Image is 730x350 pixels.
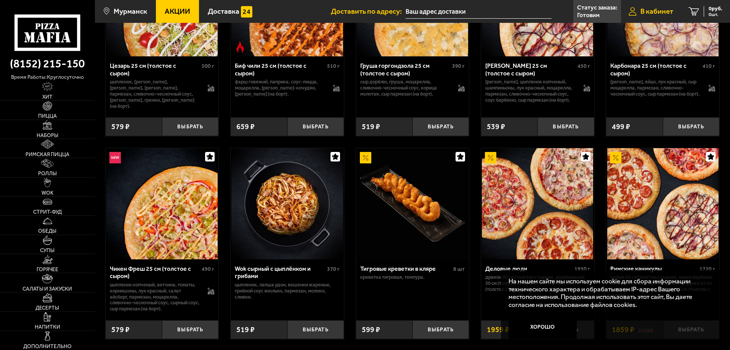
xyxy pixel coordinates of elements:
[37,133,58,138] span: Наборы
[612,123,630,131] span: 499 ₽
[610,79,701,97] p: [PERSON_NAME], яйцо, лук красный, сыр Моцарелла, пармезан, сливочно-чесночный соус, сыр пармезан ...
[485,265,573,272] div: Деловые люди
[110,282,200,312] p: цыпленок копченый, ветчина, томаты, корнишоны, лук красный, салат айсберг, пармезан, моцарелла, с...
[640,8,673,15] span: В кабинет
[202,266,214,272] span: 490 г
[42,94,53,100] span: Хит
[485,62,576,77] div: [PERSON_NAME] 25 см (толстое с сыром)
[38,171,57,176] span: Роллы
[360,152,371,163] img: Акционный
[360,265,452,272] div: Тигровые креветки в кляре
[231,148,343,259] img: Wok сырный с цыплёнком и грибами
[287,320,344,339] button: Выбрать
[574,266,590,272] span: 1930 г
[208,8,239,15] span: Доставка
[482,148,593,259] img: Деловые люди
[412,320,469,339] button: Выбрать
[111,326,130,334] span: 579 ₽
[26,152,69,157] span: Римская пицца
[607,148,719,259] img: Римские каникулы
[22,286,72,292] span: Салаты и закуски
[235,79,325,97] p: фарш говяжий, паприка, соус-пицца, моцарелла, [PERSON_NAME]-кочудян, [PERSON_NAME] (на борт).
[362,123,380,131] span: 519 ₽
[610,152,621,163] img: Акционный
[610,265,698,272] div: Римские каникулы
[235,282,340,300] p: цыпленок, лапша удон, вешенки жареные, грибной соус Жюльен, пармезан, молоко, сливки.
[234,42,246,53] img: Острое блюдо
[509,277,708,309] p: На нашем сайте мы используем cookie для сбора информации технического характера и обрабатываем IP...
[42,190,53,196] span: WOK
[610,62,701,77] div: Карбонара 25 см (толстое с сыром)
[35,324,60,330] span: Напитки
[356,148,469,259] a: АкционныйТигровые креветки в кляре
[709,6,722,11] span: 0 руб.
[37,267,58,272] span: Горячее
[360,62,451,77] div: Груша горгондзола 25 см (толстое с сыром)
[162,117,218,136] button: Выбрать
[487,326,509,334] span: 1959 ₽
[453,266,465,272] span: 8 шт
[362,326,380,334] span: 599 ₽
[235,62,325,77] div: Биф чили 25 см (толстое с сыром)
[111,123,130,131] span: 579 ₽
[110,265,200,280] div: Чикен Фреш 25 см (толстое с сыром)
[452,63,465,69] span: 390 г
[406,5,552,19] input: Ваш адрес доставки
[162,320,218,339] button: Выбрать
[235,265,325,280] div: Wok сырный с цыплёнком и грибами
[33,209,62,215] span: Стрит-фуд
[481,148,594,259] a: АкционныйДеловые люди
[106,148,219,259] a: НовинкаЧикен Фреш 25 см (толстое с сыром)
[700,266,715,272] span: 1720 г
[663,117,719,136] button: Выбрать
[537,117,594,136] button: Выбрать
[236,326,255,334] span: 519 ₽
[606,148,719,259] a: АкционныйРимские каникулы
[110,79,200,109] p: цыпленок, [PERSON_NAME], [PERSON_NAME], [PERSON_NAME], пармезан, сливочно-чесночный соус, [PERSON...
[287,117,344,136] button: Выбрать
[38,113,57,119] span: Пицца
[35,305,59,311] span: Десерты
[709,12,722,17] span: 0 шт.
[38,229,56,234] span: Обеды
[231,148,344,259] a: Wok сырный с цыплёнком и грибами
[485,274,590,292] p: Дракон 30 см (толстое с сыром), Деревенская 30 см (толстое с сыром), Пепперони 30 см (толстое с с...
[509,316,577,339] button: Хорошо
[110,62,200,77] div: Цезарь 25 см (толстое с сыром)
[577,12,600,18] p: Готовим
[331,8,406,15] span: Доставить по адресу:
[40,248,55,253] span: Супы
[487,123,505,131] span: 539 ₽
[412,117,469,136] button: Выбрать
[703,63,715,69] span: 410 г
[485,152,496,163] img: Акционный
[578,63,590,69] span: 450 г
[360,79,451,97] p: сыр дорблю, груша, моцарелла, сливочно-чесночный соус, корица молотая, сыр пармезан (на борт).
[202,63,214,69] span: 500 г
[23,344,72,349] span: Дополнительно
[360,274,465,280] p: креветка тигровая, темпура.
[485,79,576,103] p: [PERSON_NAME], цыпленок копченый, шампиньоны, лук красный, моцарелла, пармезан, сливочно-чесночны...
[327,266,340,272] span: 370 г
[109,152,121,163] img: Новинка
[577,5,617,11] p: Статус заказа:
[114,8,147,15] span: Мурманск
[236,123,255,131] span: 659 ₽
[106,148,218,259] img: Чикен Фреш 25 см (толстое с сыром)
[241,6,252,18] img: 15daf4d41897b9f0e9f617042186c801.svg
[165,8,190,15] span: Акции
[327,63,340,69] span: 510 г
[357,148,468,259] img: Тигровые креветки в кляре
